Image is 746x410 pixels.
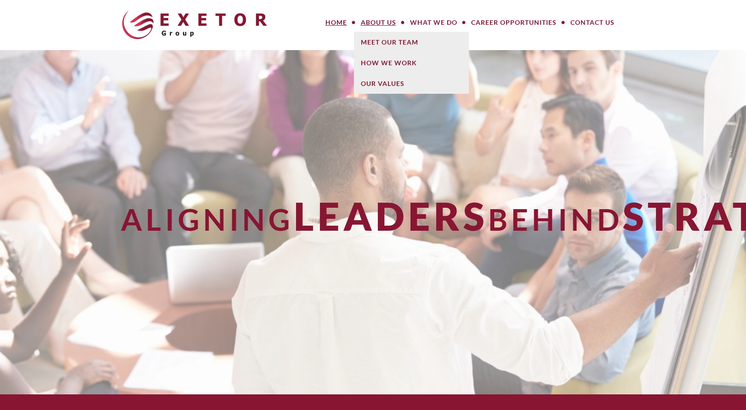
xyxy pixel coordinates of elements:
a: Home [319,13,354,32]
a: Career Opportunities [464,13,564,32]
a: What We Do [403,13,464,32]
a: Our Values [354,73,469,94]
span: Leaders [294,193,488,239]
a: About Us [354,13,403,32]
img: The Exetor Group [122,11,267,39]
a: Meet Our Team [354,32,469,52]
a: How We Work [354,52,469,73]
a: Contact Us [564,13,621,32]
